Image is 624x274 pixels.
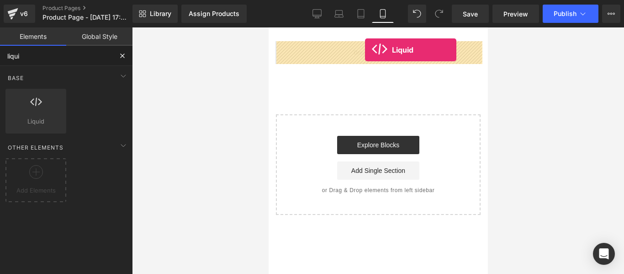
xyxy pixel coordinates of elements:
[189,10,239,17] div: Assign Products
[306,5,328,23] a: Desktop
[408,5,426,23] button: Undo
[7,143,64,152] span: Other Elements
[18,8,30,20] div: v6
[69,134,151,152] a: Add Single Section
[463,9,478,19] span: Save
[593,243,615,265] div: Open Intercom Messenger
[430,5,448,23] button: Redo
[372,5,394,23] a: Mobile
[602,5,620,23] button: More
[492,5,539,23] a: Preview
[132,5,178,23] a: New Library
[7,74,25,82] span: Base
[554,10,576,17] span: Publish
[350,5,372,23] a: Tablet
[543,5,598,23] button: Publish
[22,160,197,166] p: or Drag & Drop elements from left sidebar
[8,186,64,195] span: Add Elements
[4,5,35,23] a: v6
[503,9,528,19] span: Preview
[328,5,350,23] a: Laptop
[66,27,132,46] a: Global Style
[42,14,130,21] span: Product Page - [DATE] 17:33:28
[69,108,151,127] a: Explore Blocks
[150,10,171,18] span: Library
[42,5,148,12] a: Product Pages
[8,117,63,126] span: Liquid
